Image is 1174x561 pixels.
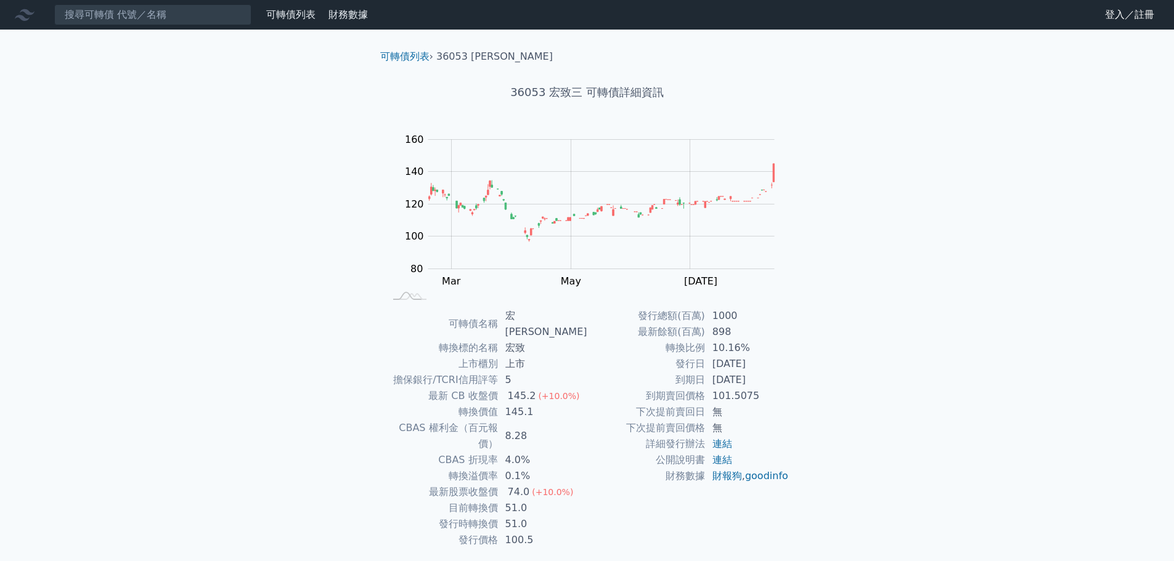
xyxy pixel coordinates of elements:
[405,134,424,145] tspan: 160
[587,388,705,404] td: 到期賣回價格
[428,164,774,242] g: Series
[587,436,705,452] td: 詳細發行辦法
[705,468,789,484] td: ,
[705,356,789,372] td: [DATE]
[498,500,587,516] td: 51.0
[532,487,573,497] span: (+10.0%)
[498,308,587,340] td: 宏[PERSON_NAME]
[587,452,705,468] td: 公開說明書
[705,324,789,340] td: 898
[498,452,587,468] td: 4.0%
[587,420,705,436] td: 下次提前賣回價格
[712,438,732,450] a: 連結
[385,404,498,420] td: 轉換價值
[410,263,423,275] tspan: 80
[385,388,498,404] td: 最新 CB 收盤價
[712,454,732,466] a: 連結
[498,340,587,356] td: 宏致
[498,532,587,548] td: 100.5
[385,372,498,388] td: 擔保銀行/TCRI信用評等
[705,340,789,356] td: 10.16%
[385,452,498,468] td: CBAS 折現率
[705,420,789,436] td: 無
[385,532,498,548] td: 發行價格
[587,372,705,388] td: 到期日
[405,198,424,210] tspan: 120
[505,484,532,500] div: 74.0
[385,420,498,452] td: CBAS 權利金（百元報價）
[587,308,705,324] td: 發行總額(百萬)
[498,420,587,452] td: 8.28
[587,324,705,340] td: 最新餘額(百萬)
[712,470,742,482] a: 財報狗
[442,275,461,287] tspan: Mar
[587,340,705,356] td: 轉換比例
[705,388,789,404] td: 101.5075
[385,308,498,340] td: 可轉債名稱
[705,404,789,420] td: 無
[385,340,498,356] td: 轉換標的名稱
[380,50,430,62] a: 可轉債列表
[684,275,717,287] tspan: [DATE]
[385,500,498,516] td: 目前轉換價
[385,468,498,484] td: 轉換溢價率
[370,84,804,101] h1: 36053 宏致三 可轉債詳細資訊
[498,516,587,532] td: 51.0
[385,484,498,500] td: 最新股票收盤價
[54,4,251,25] input: 搜尋可轉債 代號／名稱
[705,308,789,324] td: 1000
[587,404,705,420] td: 下次提前賣回日
[405,230,424,242] tspan: 100
[498,468,587,484] td: 0.1%
[498,404,587,420] td: 145.1
[587,468,705,484] td: 財務數據
[498,356,587,372] td: 上市
[587,356,705,372] td: 發行日
[266,9,316,20] a: 可轉債列表
[436,49,553,64] li: 36053 [PERSON_NAME]
[399,134,793,312] g: Chart
[561,275,581,287] tspan: May
[385,356,498,372] td: 上市櫃別
[505,388,539,404] div: 145.2
[380,49,433,64] li: ›
[705,372,789,388] td: [DATE]
[405,166,424,177] tspan: 140
[1095,5,1164,25] a: 登入／註冊
[385,516,498,532] td: 發行時轉換價
[498,372,587,388] td: 5
[538,391,579,401] span: (+10.0%)
[745,470,788,482] a: goodinfo
[328,9,368,20] a: 財務數據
